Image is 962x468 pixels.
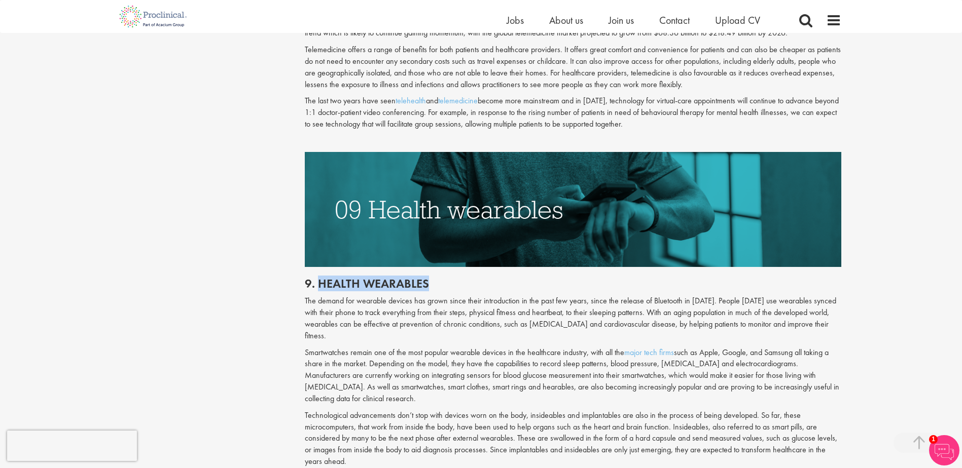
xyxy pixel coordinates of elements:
[549,14,583,27] a: About us
[624,347,674,358] a: major tech firms
[305,277,841,290] h2: 9. Health wearables
[929,435,959,465] img: Chatbot
[305,295,841,341] p: The demand for wearable devices has grown since their introduction in the past few years, since t...
[305,410,841,467] p: Technological advancements don’t stop with devices worn on the body, insideables and implantables...
[396,95,426,106] a: telehealth
[507,14,524,27] a: Jobs
[438,95,478,106] a: telemedicine
[929,435,938,444] span: 1
[659,14,690,27] a: Contact
[305,347,841,405] p: Smartwatches remain one of the most popular wearable devices in the healthcare industry, with all...
[7,431,137,461] iframe: reCAPTCHA
[609,14,634,27] a: Join us
[305,44,841,90] p: Telemedicine offers a range of benefits for both patients and healthcare providers. It offers gre...
[715,14,760,27] a: Upload CV
[305,95,841,130] p: The last two years have seen and become more mainstream and in [DATE], technology for virtual-car...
